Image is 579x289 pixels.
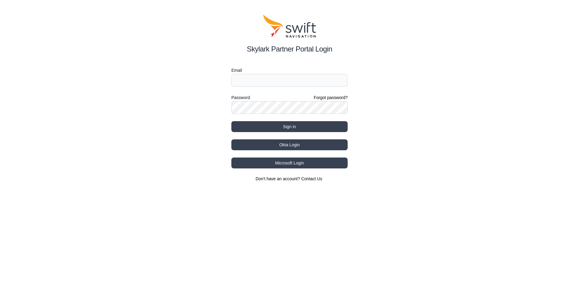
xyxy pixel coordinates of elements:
[301,176,322,181] a: Contact Us
[314,95,348,101] a: Forgot password?
[231,94,250,101] label: Password
[231,158,348,168] button: Microsoft Login
[231,67,348,74] label: Email
[231,176,348,182] section: Don't have an account?
[231,121,348,132] button: Sign in
[231,44,348,55] h2: Skylark Partner Portal Login
[231,139,348,150] button: Okta Login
